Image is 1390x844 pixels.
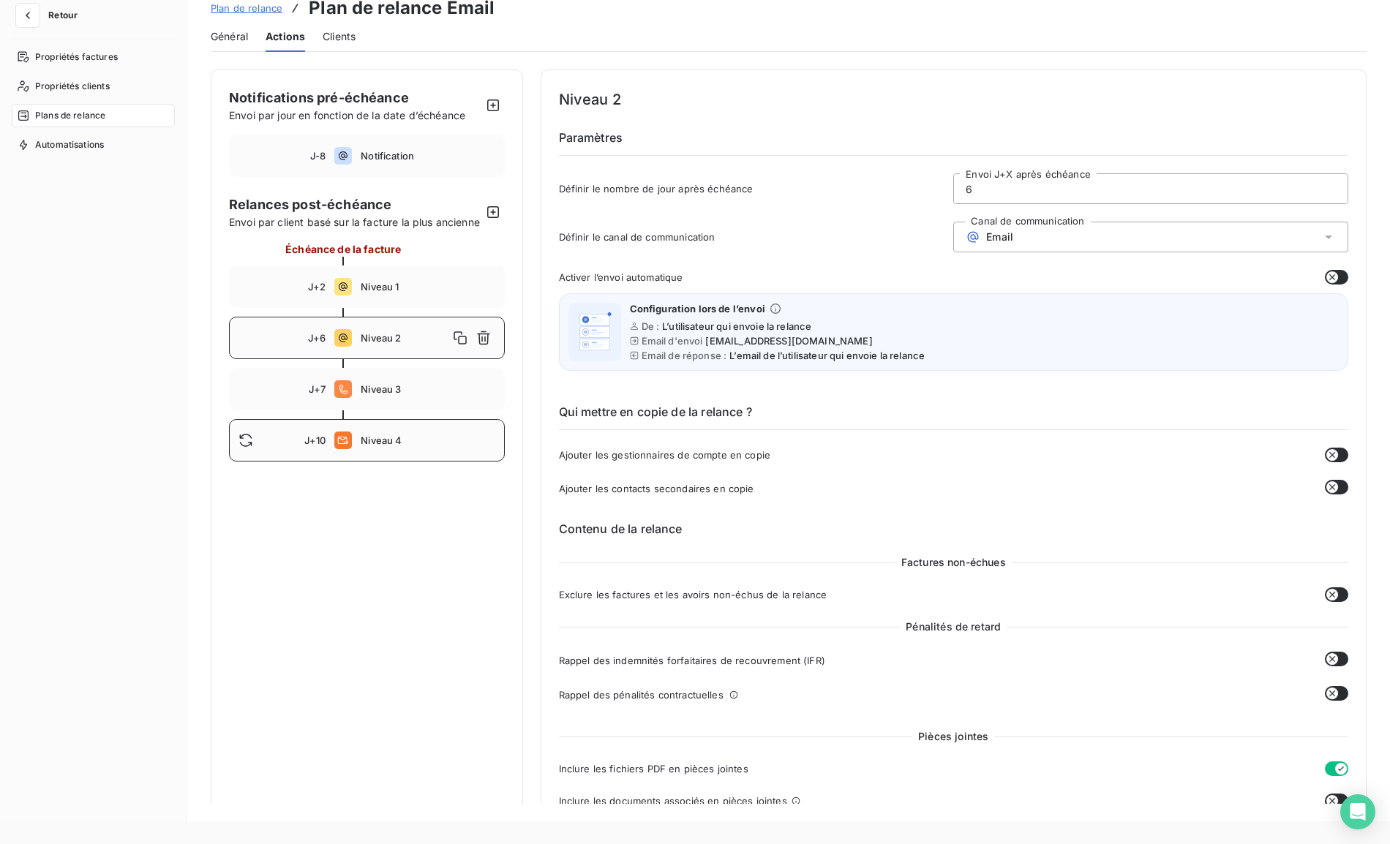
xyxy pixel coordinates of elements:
[571,309,618,355] img: illustration helper email
[559,449,771,461] span: Ajouter les gestionnaires de compte en copie
[12,45,175,69] a: Propriétés factures
[12,104,175,127] a: Plans de relance
[559,655,825,666] span: Rappel des indemnités forfaitaires de recouvrement (IFR)
[361,383,495,395] span: Niveau 3
[229,109,465,121] span: Envoi par jour en fonction de la date d’échéance
[642,320,660,332] span: De :
[35,138,104,151] span: Automatisations
[266,29,305,44] span: Actions
[559,689,724,701] span: Rappel des pénalités contractuelles
[729,350,925,361] span: L’email de l’utilisateur qui envoie la relance
[705,335,872,347] span: [EMAIL_ADDRESS][DOMAIN_NAME]
[12,75,175,98] a: Propriétés clients
[35,80,110,93] span: Propriétés clients
[48,11,78,20] span: Retour
[912,729,994,744] span: Pièces jointes
[12,4,89,27] button: Retour
[559,403,1349,430] h6: Qui mettre en copie de la relance ?
[211,2,282,14] span: Plan de relance
[559,589,827,600] span: Exclure les factures et les avoirs non-échus de la relance
[229,90,409,105] span: Notifications pré-échéance
[323,29,356,44] span: Clients
[12,133,175,157] a: Automatisations
[630,303,765,314] span: Configuration lors de l’envoi
[559,129,1349,156] h6: Paramètres
[229,214,481,230] span: Envoi par client basé sur la facture la plus ancienne
[361,281,495,293] span: Niveau 1
[559,763,748,775] span: Inclure les fichiers PDF en pièces jointes
[35,109,105,122] span: Plans de relance
[285,241,401,257] span: Échéance de la facture
[35,50,118,64] span: Propriétés factures
[642,335,703,347] span: Email d'envoi
[662,320,811,332] span: L’utilisateur qui envoie la relance
[304,434,326,446] span: J+10
[308,332,326,344] span: J+6
[900,619,1007,634] span: Pénalités de retard
[559,88,1349,111] h4: Niveau 2
[1340,794,1375,829] div: Open Intercom Messenger
[308,281,326,293] span: J+2
[986,231,1013,243] span: Email
[559,795,787,807] span: Inclure les documents associés en pièces jointes
[361,150,495,162] span: Notification
[229,195,481,214] span: Relances post-échéance
[309,383,326,395] span: J+7
[642,350,727,361] span: Email de réponse :
[361,434,495,446] span: Niveau 4
[361,332,448,344] span: Niveau 2
[310,150,326,162] span: J-8
[559,183,954,195] span: Définir le nombre de jour après échéance
[559,520,1349,538] h6: Contenu de la relance
[559,483,754,494] span: Ajouter les contacts secondaires en copie
[559,271,683,283] span: Activer l’envoi automatique
[895,555,1012,570] span: Factures non-échues
[559,231,954,243] span: Définir le canal de communication
[211,29,248,44] span: Général
[211,1,282,15] a: Plan de relance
